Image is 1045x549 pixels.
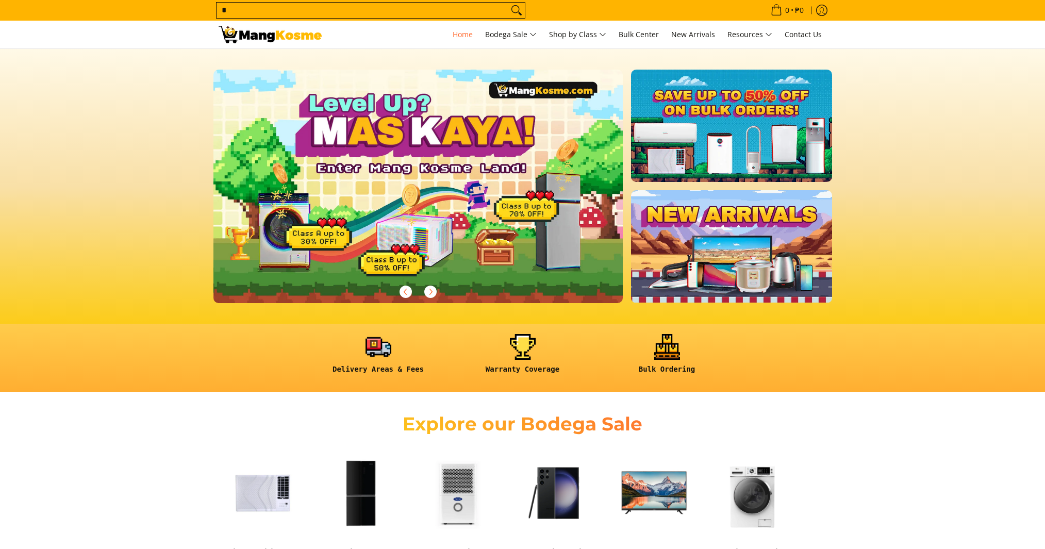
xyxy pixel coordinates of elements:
button: Next [419,280,442,303]
span: • [768,5,807,16]
a: Resources [722,21,777,48]
span: Resources [727,28,772,41]
a: Bulk Center [613,21,664,48]
img: Washing Machines [708,449,796,537]
span: Shop by Class [549,28,606,41]
img: Air Conditioners [219,449,306,537]
span: ₱0 [793,7,805,14]
span: Home [453,29,473,39]
img: Cookers [806,449,894,537]
span: 0 [784,7,791,14]
a: Contact Us [779,21,827,48]
nav: Main Menu [332,21,827,48]
img: Mang Kosme: Your Home Appliances Warehouse Sale Partner! [219,26,322,43]
img: Electronic Devices [512,449,600,537]
a: Bodega Sale [480,21,542,48]
span: New Arrivals [671,29,715,39]
button: Previous [394,280,417,303]
a: <h6><strong>Bulk Ordering</strong></h6> [600,334,734,382]
span: Bulk Center [619,29,659,39]
img: Gaming desktop banner [213,70,623,303]
a: Shop by Class [544,21,611,48]
img: TVs [610,449,698,537]
span: Contact Us [785,29,822,39]
img: Small Appliances [414,449,502,537]
a: <h6><strong>Delivery Areas & Fees</strong></h6> [311,334,445,382]
h2: Explore our Bodega Sale [373,412,672,436]
img: Refrigerators [317,449,404,537]
span: Bodega Sale [485,28,537,41]
a: <h6><strong>Warranty Coverage</strong></h6> [456,334,590,382]
a: Home [447,21,478,48]
button: Search [508,3,525,18]
a: New Arrivals [666,21,720,48]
